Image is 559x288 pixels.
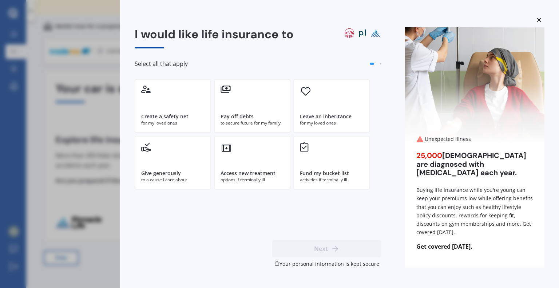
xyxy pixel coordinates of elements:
span: Select all that apply [135,60,188,67]
div: Create a safety net [141,113,189,120]
img: aia logo [344,27,355,39]
div: [DEMOGRAPHIC_DATA] are diagnosed with [MEDICAL_DATA] each year. [416,151,533,177]
div: Leave an inheritance [300,113,352,120]
div: Give generously [141,170,181,177]
button: Next [272,240,381,257]
span: I would like life insurance to [135,27,294,42]
div: options if terminally ill [221,177,284,183]
span: Get covered [DATE]. [405,243,544,250]
div: to secure future for my family [221,120,284,126]
img: pinnacle life logo [370,27,381,39]
div: for my loved ones [141,120,205,126]
div: Pay off debts [221,113,254,120]
span: 25,000 [416,151,442,160]
div: activities if terminally ill [300,177,363,183]
div: to a cause I care about [141,177,205,183]
div: Buying life insurance while you're young can keep your premiums low while offering benefits that ... [416,186,533,236]
img: Unexpected illness [405,27,544,144]
div: Your personal information is kept secure [272,260,381,268]
div: for my loved ones [300,120,363,126]
div: Access new treatment [221,170,275,177]
img: partners life logo [357,27,368,39]
div: Unexpected illness [416,135,533,143]
div: Fund my bucket list [300,170,349,177]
